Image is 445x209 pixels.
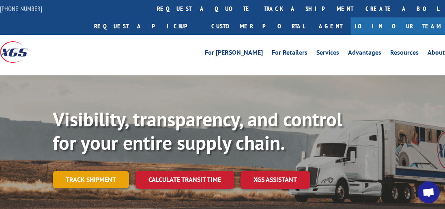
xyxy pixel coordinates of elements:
a: Request a pickup [88,17,205,35]
a: About [428,49,445,58]
a: Join Our Team [350,17,445,35]
a: Track shipment [53,171,129,188]
a: Customer Portal [205,17,311,35]
a: Calculate transit time [135,171,234,188]
b: Visibility, transparency, and control for your entire supply chain. [53,107,342,155]
a: Advantages [348,49,381,58]
a: Agent [311,17,350,35]
a: For [PERSON_NAME] [205,49,263,58]
a: Resources [390,49,419,58]
a: For Retailers [272,49,307,58]
div: Open chat [417,181,439,203]
a: Services [316,49,339,58]
a: XGS ASSISTANT [241,171,310,188]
